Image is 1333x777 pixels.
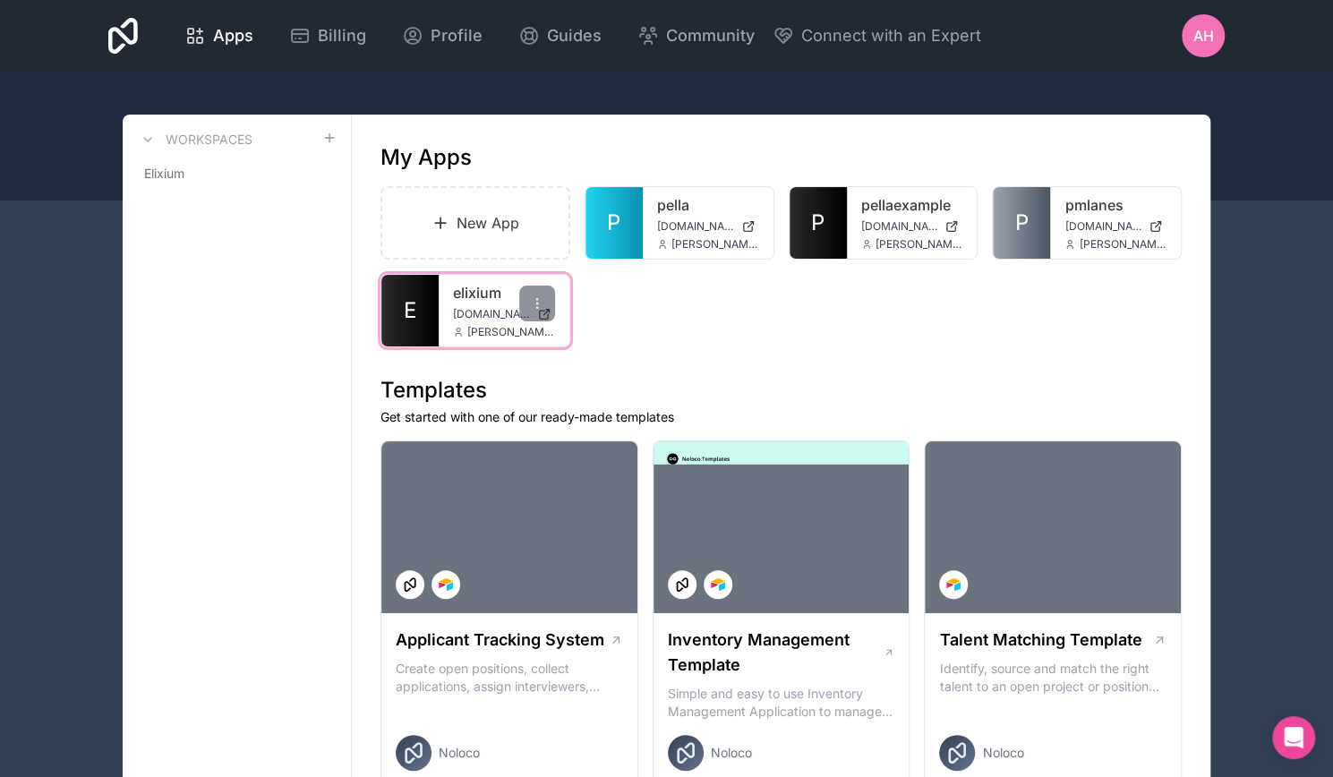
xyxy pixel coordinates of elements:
span: [DOMAIN_NAME] [453,307,530,321]
p: Simple and easy to use Inventory Management Application to manage your stock, orders and Manufact... [668,685,895,721]
a: Community [623,16,769,55]
h1: Talent Matching Template [939,628,1141,653]
a: elixium [453,282,555,303]
span: E [404,296,416,325]
a: Guides [504,16,616,55]
span: AH [1193,25,1214,47]
span: Billing [318,23,366,48]
span: [PERSON_NAME][EMAIL_ADDRESS][DOMAIN_NAME] [467,325,555,339]
img: Airtable Logo [711,577,725,592]
span: P [607,209,620,237]
a: E [381,275,439,346]
h3: Workspaces [166,131,252,149]
span: Community [666,23,755,48]
span: [PERSON_NAME][EMAIL_ADDRESS][DOMAIN_NAME] [1079,237,1166,252]
span: [DOMAIN_NAME] [1064,219,1141,234]
a: pellaexample [861,194,963,216]
span: [DOMAIN_NAME] [657,219,734,234]
a: [DOMAIN_NAME] [657,219,759,234]
h1: Applicant Tracking System [396,628,604,653]
p: Get started with one of our ready-made templates [380,408,1182,426]
h1: Inventory Management Template [668,628,883,678]
span: P [1015,209,1029,237]
span: [PERSON_NAME][EMAIL_ADDRESS][DOMAIN_NAME] [876,237,963,252]
span: Connect with an Expert [801,23,981,48]
img: Airtable Logo [439,577,453,592]
span: P [811,209,825,237]
span: [PERSON_NAME][EMAIL_ADDRESS][DOMAIN_NAME] [671,237,759,252]
a: Workspaces [137,129,252,150]
h1: Templates [380,376,1182,405]
p: Create open positions, collect applications, assign interviewers, centralise candidate feedback a... [396,660,623,696]
span: Guides [547,23,602,48]
a: P [790,187,847,259]
a: Apps [170,16,268,55]
a: P [993,187,1050,259]
span: Noloco [982,744,1023,762]
div: Open Intercom Messenger [1272,716,1315,759]
h1: My Apps [380,143,472,172]
span: Elixium [144,165,184,183]
a: pmlanes [1064,194,1166,216]
p: Identify, source and match the right talent to an open project or position with our Talent Matchi... [939,660,1166,696]
a: Billing [275,16,380,55]
a: [DOMAIN_NAME] [453,307,555,321]
span: Noloco [711,744,752,762]
span: Noloco [439,744,480,762]
a: Profile [388,16,497,55]
a: [DOMAIN_NAME] [1064,219,1166,234]
span: [DOMAIN_NAME] [861,219,938,234]
a: Elixium [137,158,337,190]
span: Profile [431,23,483,48]
a: P [585,187,643,259]
img: Airtable Logo [946,577,961,592]
button: Connect with an Expert [773,23,981,48]
a: pella [657,194,759,216]
a: [DOMAIN_NAME] [861,219,963,234]
span: Apps [213,23,253,48]
a: New App [380,186,570,260]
